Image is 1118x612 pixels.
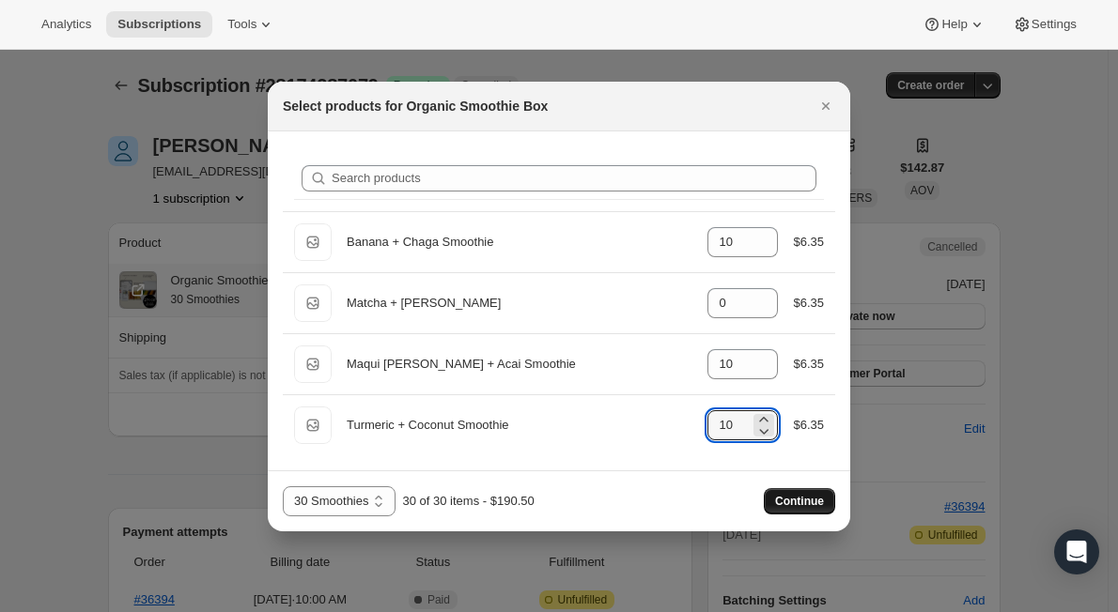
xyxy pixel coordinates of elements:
div: $6.35 [793,416,824,435]
span: Settings [1032,17,1077,32]
div: $6.35 [793,355,824,374]
span: Analytics [41,17,91,32]
h2: Select products for Organic Smoothie Box [283,97,548,115]
button: Continue [764,488,835,514]
button: Subscriptions [106,11,212,38]
div: Maqui [PERSON_NAME] + Acai Smoothie [347,355,692,374]
div: Turmeric + Coconut Smoothie [347,416,692,435]
span: Continue [775,494,824,509]
div: $6.35 [793,294,824,313]
button: Close [813,93,839,119]
span: Tools [227,17,256,32]
span: Subscriptions [117,17,201,32]
button: Settings [1002,11,1088,38]
div: $6.35 [793,233,824,252]
button: Tools [216,11,287,38]
span: Help [941,17,967,32]
div: 30 of 30 items - $190.50 [403,492,535,511]
div: Banana + Chaga Smoothie [347,233,692,252]
div: Open Intercom Messenger [1054,529,1099,574]
button: Analytics [30,11,102,38]
div: Matcha + [PERSON_NAME] [347,294,692,313]
button: Help [911,11,997,38]
input: Search products [332,165,816,191]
